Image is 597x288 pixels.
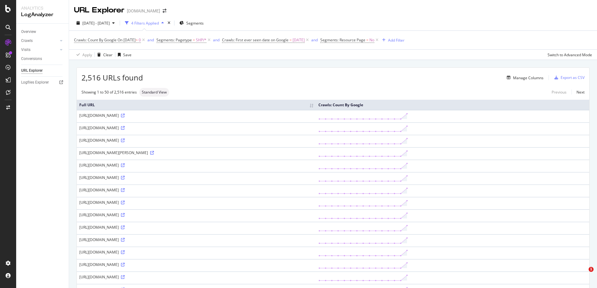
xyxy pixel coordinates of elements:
[79,249,313,255] div: [URL][DOMAIN_NAME]
[21,79,64,86] a: Logfiles Explorer
[136,37,138,43] span: >
[21,38,58,44] a: Crawls
[123,52,132,57] div: Save
[21,67,43,74] div: URL Explorer
[74,5,124,16] div: URL Explorer
[561,75,585,80] div: Export as CSV
[513,75,544,80] div: Manage Columns
[545,50,592,60] button: Switch to Advanced Mode
[311,37,318,43] button: and
[81,89,137,95] div: Showing 1 to 50 of 2,516 entries
[21,79,49,86] div: Logfiles Explorer
[79,200,313,205] div: [URL][DOMAIN_NAME]
[572,88,585,97] a: Next
[79,237,313,242] div: [URL][DOMAIN_NAME]
[131,21,159,26] div: 4 Filters Applied
[388,38,405,43] div: Add Filter
[552,73,585,83] button: Export as CSV
[74,18,117,28] button: [DATE] - [DATE]
[193,37,195,43] span: =
[166,20,172,26] div: times
[21,29,64,35] a: Overview
[79,138,313,143] div: [URL][DOMAIN_NAME]
[81,72,143,83] span: 2,516 URLs found
[127,8,160,14] div: [DOMAIN_NAME]
[320,37,365,43] span: Segments: Resource Page
[115,50,132,60] button: Save
[74,50,92,60] button: Apply
[21,5,64,11] div: Analytics
[79,262,313,267] div: [URL][DOMAIN_NAME]
[177,18,206,28] button: Segments
[21,67,64,74] a: URL Explorer
[118,37,136,43] span: On [DATE]
[21,56,42,62] div: Conversions
[79,225,313,230] div: [URL][DOMAIN_NAME]
[289,37,292,43] span: =
[186,21,204,26] span: Segments
[576,267,591,282] iframe: Intercom live chat
[79,113,313,118] div: [URL][DOMAIN_NAME]
[213,37,220,43] button: and
[147,37,154,43] button: and
[21,29,36,35] div: Overview
[79,162,313,168] div: [URL][DOMAIN_NAME]
[21,56,64,62] a: Conversions
[79,274,313,280] div: [URL][DOMAIN_NAME]
[163,9,166,13] div: arrow-right-arrow-left
[196,36,206,44] span: SHP/*
[293,36,305,44] span: [DATE]
[82,52,92,57] div: Apply
[316,100,589,110] th: Crawls: Count By Google
[95,50,113,60] button: Clear
[142,90,167,94] span: Standard View
[366,37,368,43] span: =
[369,36,374,44] span: No
[504,74,544,81] button: Manage Columns
[82,21,110,26] span: [DATE] - [DATE]
[21,47,58,53] a: Visits
[79,187,313,193] div: [URL][DOMAIN_NAME]
[156,37,192,43] span: Segments: Pagetype
[74,37,117,43] span: Crawls: Count By Google
[77,100,316,110] th: Full URL: activate to sort column ascending
[103,52,113,57] div: Clear
[79,175,313,180] div: [URL][DOMAIN_NAME]
[380,36,405,44] button: Add Filter
[21,47,30,53] div: Visits
[21,38,33,44] div: Crawls
[123,18,166,28] button: 4 Filters Applied
[139,88,169,97] div: neutral label
[222,37,289,43] span: Crawls: First ever seen date on Google
[79,150,313,155] div: [URL][DOMAIN_NAME][PERSON_NAME]
[79,125,313,130] div: [URL][DOMAIN_NAME]
[79,212,313,217] div: [URL][DOMAIN_NAME]
[21,11,64,18] div: LogAnalyzer
[139,36,141,44] span: 0
[589,267,594,272] span: 1
[548,52,592,57] div: Switch to Advanced Mode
